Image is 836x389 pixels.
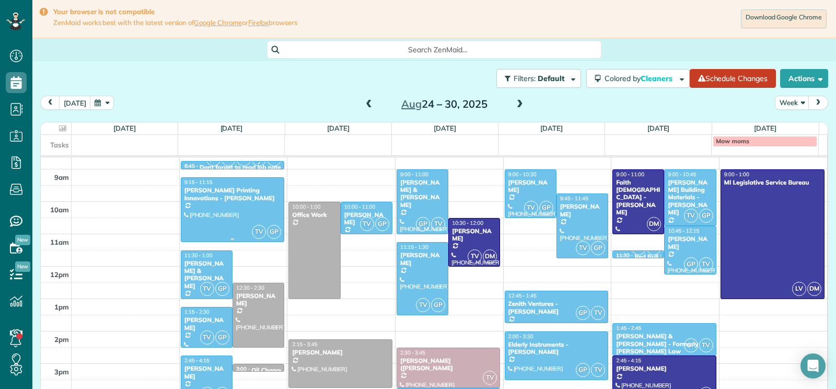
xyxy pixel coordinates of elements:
span: Mow moms [716,137,749,145]
span: DM [647,217,661,231]
span: New [15,235,30,245]
a: [DATE] [113,124,136,132]
span: TV [468,249,482,264]
span: 12:30 - 2:30 [236,284,264,291]
div: Elderly Instruments - [PERSON_NAME] [508,341,606,356]
div: [PERSON_NAME] [236,292,281,307]
div: [PERSON_NAME] [400,251,445,267]
span: Filters: [514,74,536,83]
span: GP [576,306,590,320]
span: 9:00 - 10:30 [508,171,537,178]
a: [DATE] [754,124,776,132]
span: Default [538,74,565,83]
span: TV [200,282,214,296]
span: 9:00 - 1:00 [724,171,749,178]
a: Schedule Changes [690,69,776,88]
a: Firefox [248,18,269,27]
a: [DATE] [647,124,670,132]
a: Filters: Default [491,69,581,88]
span: TV [576,241,590,255]
span: LV [792,282,806,296]
span: 10:30 - 12:00 [452,220,483,226]
span: 2:45 - 4:15 [184,357,210,364]
div: [PERSON_NAME] [292,349,389,356]
span: GP [215,282,229,296]
span: DM [807,282,821,296]
div: Red Bull Dist - [PERSON_NAME] [634,253,728,260]
button: Filters: Default [496,69,581,88]
span: TV [483,371,497,385]
h2: 24 – 30, 2025 [379,98,509,110]
div: [PERSON_NAME] Printing Innovations - [PERSON_NAME] [184,187,282,202]
span: Aug [401,97,422,110]
div: [PERSON_NAME] [616,365,713,372]
span: 2:00 - 3:30 [508,333,533,340]
div: Zenith Ventures - [PERSON_NAME] [508,300,606,315]
div: [PERSON_NAME] [344,211,389,226]
span: TV [416,298,430,312]
span: DM [483,249,497,264]
div: MI Legislative Service Bureau [724,179,821,186]
span: 1:15 - 2:30 [184,308,210,315]
span: GP [215,330,229,345]
span: GP [684,257,698,271]
button: Colored byCleaners [586,69,690,88]
span: ZenMaid works best with the latest version of or browsers [53,18,297,27]
span: 1pm [54,303,69,311]
span: 3pm [54,368,69,376]
span: 11:15 - 1:30 [400,244,428,250]
div: [PERSON_NAME] & [PERSON_NAME] [184,260,229,290]
strong: Your browser is not compatible [53,7,297,16]
div: [PERSON_NAME] [560,203,605,218]
span: 1:45 - 2:45 [616,325,641,331]
button: next [808,96,828,110]
a: [DATE] [434,124,456,132]
span: GP [539,201,553,215]
div: [PERSON_NAME] [667,235,713,250]
span: Cleaners [641,74,674,83]
div: [PERSON_NAME] ([PERSON_NAME] [400,357,497,372]
div: [PERSON_NAME] [184,316,229,331]
span: TV [699,257,713,271]
span: 2pm [54,335,69,344]
span: TV [524,201,538,215]
span: 11am [50,238,69,246]
span: TV [360,217,374,231]
a: Google Chrome [194,18,242,27]
span: 10am [50,205,69,214]
span: 2:45 - 4:15 [616,357,641,364]
div: Dont forget to read job notes Add notes when needed [200,164,355,171]
div: [PERSON_NAME] & [PERSON_NAME] - Formerly [PERSON_NAME] Law [616,333,713,355]
span: GP [431,298,445,312]
span: 2:15 - 3:45 [292,341,317,348]
div: [PERSON_NAME] Building Materials - [PERSON_NAME] [667,179,713,216]
button: Actions [780,69,828,88]
a: [DATE] [540,124,563,132]
span: GP [576,363,590,377]
span: TV [200,330,214,345]
span: GP [416,217,430,231]
span: 9:45 - 11:45 [560,195,588,202]
span: TV [591,363,605,377]
span: 2:30 - 3:45 [400,349,425,356]
a: Download Google Chrome [741,9,827,28]
span: GP [684,338,698,352]
span: 9:00 - 11:00 [616,171,644,178]
span: TV [431,217,445,231]
div: Faith [DEMOGRAPHIC_DATA] - [PERSON_NAME] [616,179,661,216]
span: 10:00 - 1:00 [292,203,320,210]
button: prev [40,96,60,110]
div: [PERSON_NAME] [508,179,553,194]
div: Office Work [292,211,337,219]
div: [PERSON_NAME] [451,227,497,243]
div: [PERSON_NAME] & [PERSON_NAME] [400,179,445,209]
span: GP [699,209,713,223]
span: TV [684,209,698,223]
span: TV [252,225,266,239]
span: GP [267,225,281,239]
span: GP [375,217,389,231]
span: GP [591,241,605,255]
div: [PERSON_NAME] [184,365,229,380]
span: 10:00 - 11:00 [344,203,376,210]
button: [DATE] [59,96,91,110]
